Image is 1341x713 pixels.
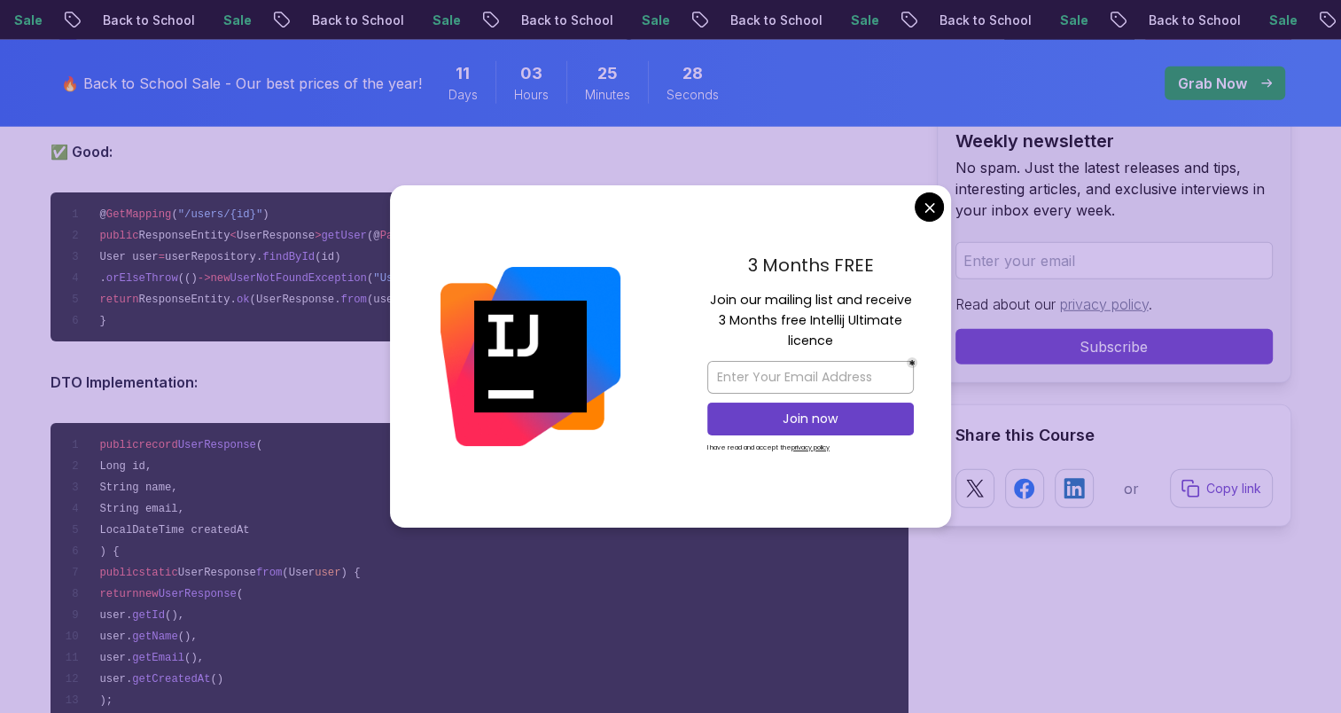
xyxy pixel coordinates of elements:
[321,230,366,242] span: getUser
[139,230,230,242] span: ResponseEntity
[99,482,177,494] span: String name,
[1055,12,1175,29] p: Back to School
[218,12,339,29] p: Back to School
[520,61,542,86] span: 3 Hours
[955,242,1273,279] input: Enter your email
[597,61,618,86] span: 25 Minutes
[315,230,321,242] span: >
[51,143,113,161] strong: ✅ Good:
[380,230,458,242] span: PathVariable
[237,294,250,306] span: ok
[237,588,243,600] span: (
[282,567,315,579] span: (User
[256,439,262,451] span: (
[99,524,249,537] span: LocalDateTime createdAt
[210,272,230,285] span: new
[262,251,315,263] span: findById
[99,439,138,451] span: public
[585,86,630,104] span: Minutes
[548,12,604,29] p: Sale
[757,12,814,29] p: Sale
[315,251,340,263] span: (id)
[955,423,1273,448] h2: Share this Course
[373,272,478,285] span: "User not found"
[99,567,138,579] span: public
[178,439,256,451] span: UserResponse
[256,567,282,579] span: from
[846,12,966,29] p: Back to School
[99,208,105,221] span: @
[99,272,105,285] span: .
[456,61,470,86] span: 11 Days
[139,588,159,600] span: new
[237,230,315,242] span: UserResponse
[250,294,341,306] span: (UserResponse.
[230,272,367,285] span: UserNotFoundException
[99,315,105,327] span: }
[99,631,132,643] span: user.
[341,294,367,306] span: from
[262,208,269,221] span: )
[99,503,184,515] span: String email,
[132,673,210,686] span: getCreatedAt
[1178,73,1247,94] p: Grab Now
[1206,480,1261,498] p: Copy link
[106,272,178,285] span: orElseThrow
[61,73,422,94] p: 🔥 Back to School Sale - Our best prices of the year!
[99,294,138,306] span: return
[165,609,184,622] span: (),
[178,567,256,579] span: UserResponse
[427,12,548,29] p: Back to School
[106,208,172,221] span: GetMapping
[51,373,198,391] strong: DTO Implementation:
[99,460,152,473] span: Long id,
[955,157,1273,221] p: No spam. Just the latest releases and tips, interesting articles, and exclusive interviews in you...
[9,12,129,29] p: Back to School
[139,567,178,579] span: static
[132,631,177,643] span: getName
[514,86,549,104] span: Hours
[339,12,395,29] p: Sale
[99,251,158,263] span: User user
[184,652,204,664] span: (),
[132,609,165,622] span: getId
[198,272,211,285] span: ->
[171,208,177,221] span: (
[99,545,119,558] span: ) {
[99,694,113,707] span: );
[341,567,361,579] span: ) {
[1060,295,1149,313] a: privacy policy
[367,294,419,306] span: (user));
[139,294,237,306] span: ResponseEntity.
[315,567,340,579] span: user
[178,631,198,643] span: (),
[210,673,223,686] span: ()
[159,588,237,600] span: UserResponse
[99,652,132,664] span: user.
[636,12,757,29] p: Back to School
[178,272,198,285] span: (()
[132,652,184,664] span: getEmail
[99,609,132,622] span: user.
[1124,478,1139,499] p: or
[955,294,1273,315] p: Read about our .
[99,230,138,242] span: public
[1170,469,1273,508] button: Copy link
[367,230,380,242] span: (@
[367,272,373,285] span: (
[99,673,132,686] span: user.
[667,86,719,104] span: Seconds
[966,12,1023,29] p: Sale
[165,251,262,263] span: userRepository.
[955,329,1273,364] button: Subscribe
[230,230,237,242] span: <
[178,208,263,221] span: "/users/{id}"
[955,129,1273,153] h2: Weekly newsletter
[99,588,138,600] span: return
[682,61,703,86] span: 28 Seconds
[1175,12,1232,29] p: Sale
[448,86,478,104] span: Days
[139,439,178,451] span: record
[129,12,186,29] p: Sale
[159,251,165,263] span: =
